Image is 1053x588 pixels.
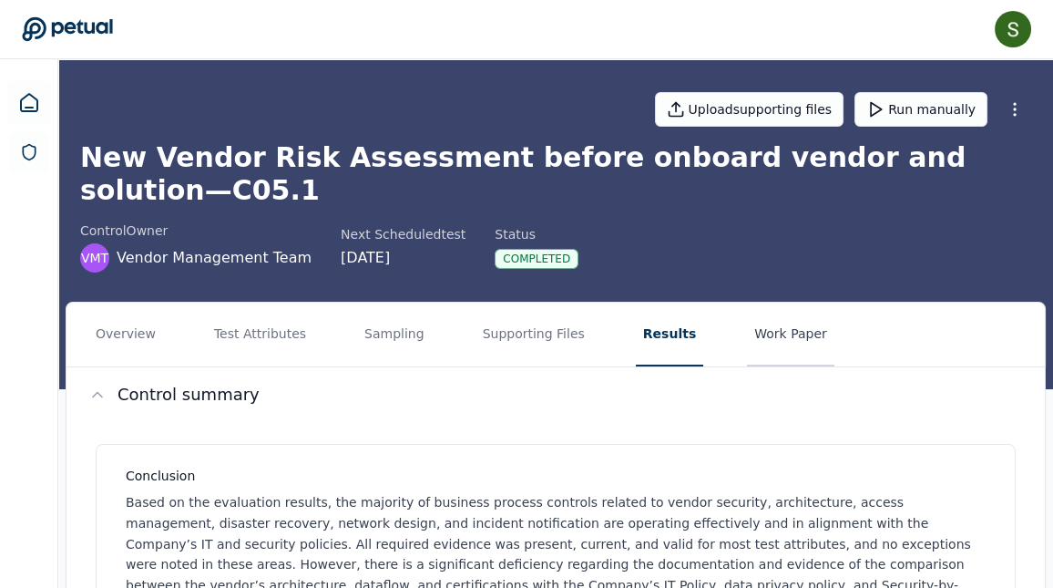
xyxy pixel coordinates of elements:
button: Work Paper [747,303,834,366]
button: Overview [88,303,163,366]
h3: Conclusion [126,467,993,485]
button: More Options [998,93,1031,126]
button: Control summary [66,367,1045,422]
span: VMT [81,249,108,267]
div: Status [495,225,578,243]
a: SOC [9,132,49,172]
button: Uploadsupporting files [655,92,844,127]
button: Results [636,303,703,366]
button: Run manually [854,92,987,127]
div: Next Scheduled test [341,225,465,243]
button: Test Attributes [207,303,313,366]
button: Supporting Files [475,303,592,366]
button: Sampling [357,303,432,366]
span: Vendor Management Team [117,247,312,269]
div: [DATE] [341,247,465,269]
nav: Tabs [66,303,1045,366]
a: Go to Dashboard [22,16,113,42]
div: control Owner [80,222,312,240]
h1: New Vendor Risk Assessment before onboard vendor and solution — C05.1 [80,141,1031,207]
div: Completed [495,249,578,269]
h2: Control summary [118,382,260,407]
img: Samuel Tan [995,11,1031,47]
a: Dashboard [7,81,51,125]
